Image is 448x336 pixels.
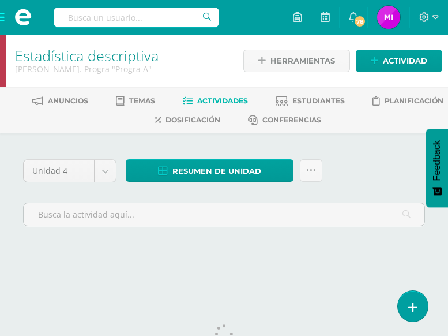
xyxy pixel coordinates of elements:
[197,96,248,105] span: Actividades
[32,92,88,110] a: Anuncios
[15,46,159,65] a: Estadística descriptiva
[24,160,116,182] a: Unidad 4
[15,47,228,64] h1: Estadística descriptiva
[155,111,220,129] a: Dosificación
[276,92,345,110] a: Estudiantes
[15,64,228,74] div: Quinto Bach. Progra 'Progra A'
[270,50,335,72] span: Herramientas
[129,96,155,105] span: Temas
[383,50,427,72] span: Actividad
[116,92,155,110] a: Temas
[292,96,345,105] span: Estudiantes
[356,50,442,72] a: Actividad
[24,203,424,226] input: Busca la actividad aquí...
[54,8,219,27] input: Busca un usuario...
[353,15,366,28] span: 78
[243,50,350,72] a: Herramientas
[48,96,88,105] span: Anuncios
[126,159,293,182] a: Resumen de unidad
[248,111,321,129] a: Conferencias
[385,96,443,105] span: Planificación
[372,92,443,110] a: Planificación
[183,92,248,110] a: Actividades
[426,129,448,207] button: Feedback - Mostrar encuesta
[172,160,261,182] span: Resumen de unidad
[32,160,85,182] span: Unidad 4
[432,140,442,181] span: Feedback
[262,115,321,124] span: Conferencias
[165,115,220,124] span: Dosificación
[377,6,400,29] img: e580cc0eb62752fa762e7f6d173b6223.png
